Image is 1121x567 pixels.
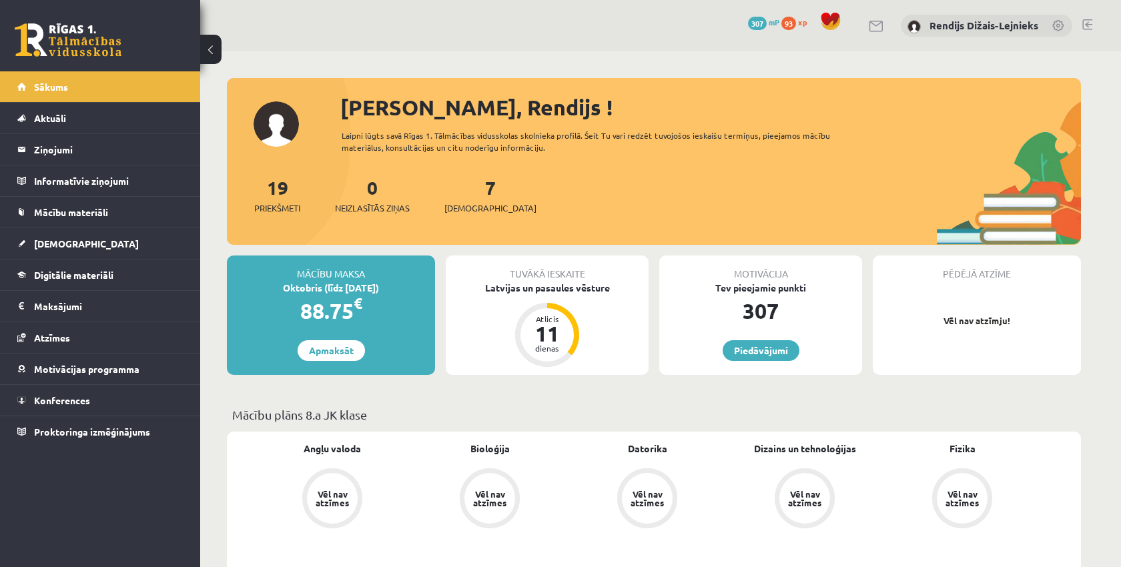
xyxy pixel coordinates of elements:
[34,165,183,196] legend: Informatīvie ziņojumi
[446,281,649,369] a: Latvijas un pasaules vēsture Atlicis 11 dienas
[17,322,183,353] a: Atzīmes
[232,406,1076,424] p: Mācību plāns 8.a JK klase
[34,134,183,165] legend: Ziņojumi
[15,23,121,57] a: Rīgas 1. Tālmācības vidusskola
[446,255,649,281] div: Tuvākā ieskaite
[314,490,351,507] div: Vēl nav atzīmes
[340,91,1081,123] div: [PERSON_NAME], Rendijs !
[929,19,1038,32] a: Rendijs Dižais-Lejnieks
[227,281,435,295] div: Oktobris (līdz [DATE])
[748,17,767,30] span: 307
[34,426,150,438] span: Proktoringa izmēģinājums
[471,490,508,507] div: Vēl nav atzīmes
[17,71,183,102] a: Sākums
[227,255,435,281] div: Mācību maksa
[950,442,976,456] a: Fizika
[34,332,70,344] span: Atzīmes
[17,228,183,259] a: [DEMOGRAPHIC_DATA]
[726,468,883,531] a: Vēl nav atzīmes
[34,291,183,322] legend: Maksājumi
[873,255,1081,281] div: Pēdējā atzīme
[254,468,411,531] a: Vēl nav atzīmes
[34,81,68,93] span: Sākums
[17,291,183,322] a: Maksājumi
[446,281,649,295] div: Latvijas un pasaules vēsture
[629,490,666,507] div: Vēl nav atzīmes
[342,129,854,153] div: Laipni lūgts savā Rīgas 1. Tālmācības vidusskolas skolnieka profilā. Šeit Tu vari redzēt tuvojošo...
[907,20,921,33] img: Rendijs Dižais-Lejnieks
[769,17,779,27] span: mP
[34,112,66,124] span: Aktuāli
[527,323,567,344] div: 11
[304,442,361,456] a: Angļu valoda
[883,468,1041,531] a: Vēl nav atzīmes
[879,314,1074,328] p: Vēl nav atzīmju!
[34,237,139,249] span: [DEMOGRAPHIC_DATA]
[298,340,365,361] a: Apmaksāt
[781,17,796,30] span: 93
[17,259,183,290] a: Digitālie materiāli
[17,354,183,384] a: Motivācijas programma
[227,295,435,327] div: 88.75
[786,490,823,507] div: Vēl nav atzīmes
[17,165,183,196] a: Informatīvie ziņojumi
[659,255,862,281] div: Motivācija
[470,442,510,456] a: Bioloģija
[527,315,567,323] div: Atlicis
[754,442,856,456] a: Dizains un tehnoloģijas
[944,490,981,507] div: Vēl nav atzīmes
[17,385,183,416] a: Konferences
[781,17,813,27] a: 93 xp
[748,17,779,27] a: 307 mP
[17,416,183,447] a: Proktoringa izmēģinājums
[411,468,569,531] a: Vēl nav atzīmes
[798,17,807,27] span: xp
[17,103,183,133] a: Aktuāli
[335,175,410,215] a: 0Neizlasītās ziņas
[254,201,300,215] span: Priekšmeti
[335,201,410,215] span: Neizlasītās ziņas
[354,294,362,313] span: €
[254,175,300,215] a: 19Priekšmeti
[569,468,726,531] a: Vēl nav atzīmes
[34,206,108,218] span: Mācību materiāli
[444,175,536,215] a: 7[DEMOGRAPHIC_DATA]
[659,281,862,295] div: Tev pieejamie punkti
[34,394,90,406] span: Konferences
[527,344,567,352] div: dienas
[723,340,799,361] a: Piedāvājumi
[444,201,536,215] span: [DEMOGRAPHIC_DATA]
[34,269,113,281] span: Digitālie materiāli
[659,295,862,327] div: 307
[34,363,139,375] span: Motivācijas programma
[17,197,183,227] a: Mācību materiāli
[628,442,667,456] a: Datorika
[17,134,183,165] a: Ziņojumi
